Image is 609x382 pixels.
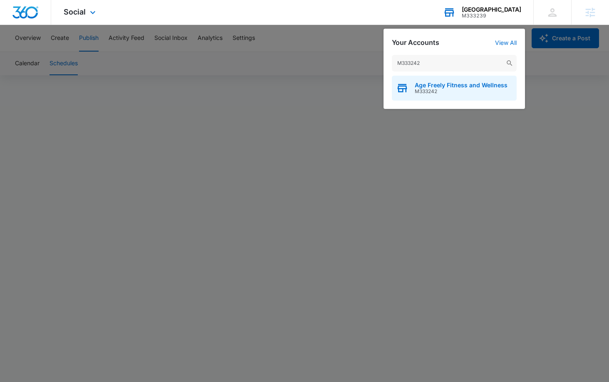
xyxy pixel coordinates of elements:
input: Search Accounts [392,55,517,71]
h2: Your Accounts [392,39,439,47]
a: View All [495,39,517,46]
span: M333242 [415,89,507,94]
div: account name [462,6,521,13]
div: account id [462,13,521,19]
span: Age Freely Fitness and Wellness [415,82,507,89]
button: Age Freely Fitness and WellnessM333242 [392,76,517,101]
span: Social [64,7,86,16]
